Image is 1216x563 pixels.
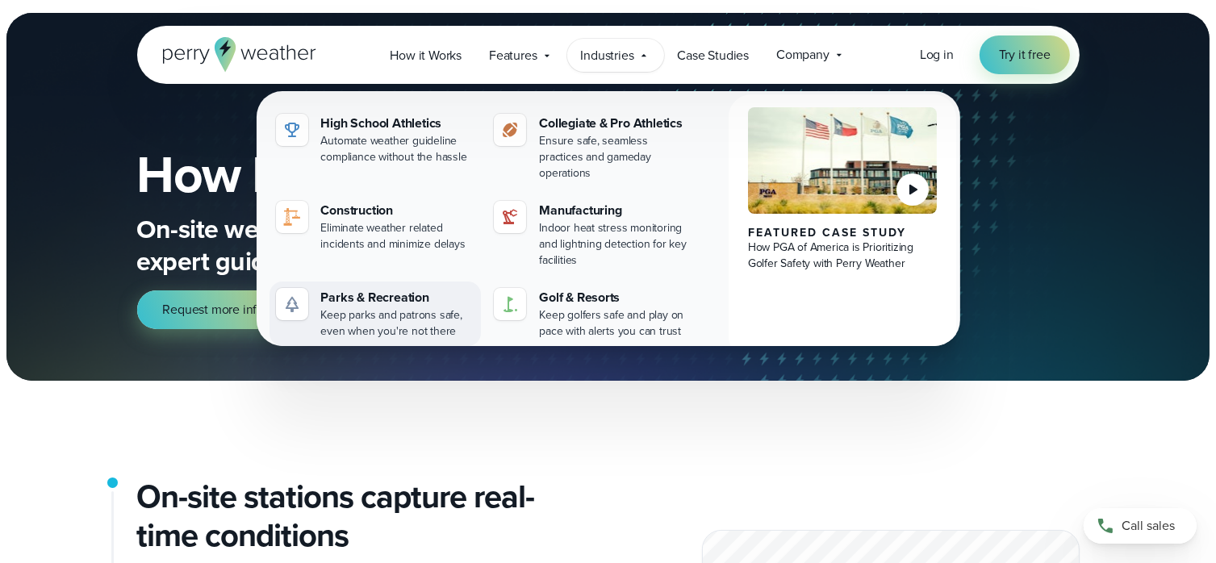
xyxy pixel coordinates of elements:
div: Collegiate & Pro Athletics [539,114,693,133]
h2: On-site stations capture real-time conditions [137,478,595,555]
img: highschool-icon.svg [282,120,302,140]
span: Case Studies [678,46,750,65]
h1: How Perry Weather Works [137,148,838,200]
p: On-site weather monitoring, automated alerts, and expert guidance— . [137,213,783,277]
a: How it Works [377,39,476,72]
a: Log in [920,45,954,65]
span: How it Works [391,46,462,65]
div: Featured Case Study [748,227,938,240]
div: Eliminate weather related incidents and minimize delays [321,220,475,252]
div: How PGA of America is Prioritizing Golfer Safety with Perry Weather [748,240,938,272]
span: Log in [920,45,954,64]
span: Try it free [999,45,1051,65]
a: Try it free [980,35,1070,74]
div: Indoor heat stress monitoring and lightning detection for key facilities [539,220,693,269]
div: High School Athletics [321,114,475,133]
div: Keep golfers safe and play on pace with alerts you can trust [539,307,693,340]
a: PGA of America Featured Case Study How PGA of America is Prioritizing Golfer Safety with Perry We... [729,94,957,359]
div: Keep parks and patrons safe, even when you're not there [321,307,475,340]
span: Features [489,46,537,65]
a: Request more info [137,290,303,329]
div: Manufacturing [539,201,693,220]
img: parks-icon-grey.svg [282,294,302,314]
span: Company [776,45,829,65]
span: Call sales [1122,516,1175,536]
img: mining-icon@2x.svg [500,207,520,227]
a: Golf & Resorts Keep golfers safe and play on pace with alerts you can trust [487,281,700,346]
span: Industries [581,46,634,65]
a: Parks & Recreation Keep parks and patrons safe, even when you're not there [270,281,482,346]
img: PGA of America [748,107,938,214]
a: Manufacturing Indoor heat stress monitoring and lightning detection for key facilities [487,194,700,275]
a: Case Studies [664,39,763,72]
div: Construction [321,201,475,220]
div: Golf & Resorts [539,288,693,307]
div: Ensure safe, seamless practices and gameday operations [539,133,693,181]
img: proathletics-icon@2x-1.svg [500,120,520,140]
div: Automate weather guideline compliance without the hassle [321,133,475,165]
img: construction perry weather [282,207,302,227]
a: High School Athletics Automate weather guideline compliance without the hassle [270,107,482,172]
a: Call sales [1084,508,1197,544]
a: construction perry weather Construction Eliminate weather related incidents and minimize delays [270,194,482,259]
div: Parks & Recreation [321,288,475,307]
span: Request more info [163,300,265,319]
img: golf-iconV2.svg [500,294,520,314]
a: Collegiate & Pro Athletics Ensure safe, seamless practices and gameday operations [487,107,700,188]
